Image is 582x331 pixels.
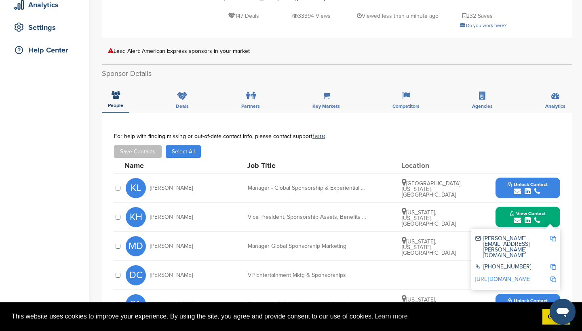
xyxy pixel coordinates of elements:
div: For help with finding missing or out-of-date contact info, please contact support . [114,133,560,139]
span: Unlock Contact [508,298,548,304]
span: People [108,103,123,108]
span: Key Markets [312,104,340,109]
div: Settings [12,20,81,35]
button: Unlock Contact [498,176,557,200]
p: 33394 Views [292,11,331,21]
a: Do you work here? [460,23,507,28]
a: Settings [8,18,81,37]
span: DC [126,265,146,285]
button: Select All [166,145,201,158]
span: Competitors [392,104,420,109]
div: [PHONE_NUMBER] [475,264,550,271]
p: Viewed less than a minute ago [357,11,439,21]
div: Lead Alert: American Express sponsors in your market [108,48,566,54]
a: [URL][DOMAIN_NAME] [475,276,531,283]
span: [US_STATE], [US_STATE], [GEOGRAPHIC_DATA] [402,209,456,227]
a: here [312,132,325,140]
div: Name [124,162,213,169]
div: Manager Global Sponsorship Marketing [248,243,369,249]
p: 147 Deals [228,11,259,21]
span: Do you work here? [466,23,507,28]
div: Location [401,162,462,169]
iframe: Button to launch messaging window [550,299,576,325]
div: Job Title [247,162,368,169]
span: Agencies [472,104,493,109]
button: Save Contacts [114,145,162,158]
span: Analytics [545,104,565,109]
span: This website uses cookies to improve your experience. By using the site, you agree and provide co... [12,310,536,323]
div: Director, Global Sponsorship and Experiences Strategy, Measurement & Investment [248,302,369,307]
span: MD [126,236,146,256]
img: Copy [550,277,556,282]
span: Deals [176,104,189,109]
span: Partners [241,104,260,109]
button: Unlock Contact [498,292,557,316]
span: Unlock Contact [508,182,548,187]
a: Help Center [8,41,81,59]
span: [PERSON_NAME] [150,272,193,278]
img: Copy [550,264,556,270]
p: 232 Saves [462,11,493,21]
span: [PERSON_NAME] [150,302,193,307]
div: Manager - Global Sponsorship & Experiential Marketing (Sport) [248,185,369,191]
button: View Contact [500,205,555,229]
span: [PERSON_NAME] [150,185,193,191]
span: [PERSON_NAME] [150,243,193,249]
span: [US_STATE], [US_STATE], [GEOGRAPHIC_DATA] [402,238,456,256]
div: VP Entertainment Mktg & Sponsorships [248,272,369,278]
span: KH [126,207,146,227]
div: [PERSON_NAME][EMAIL_ADDRESS][PERSON_NAME][DOMAIN_NAME] [475,236,550,258]
div: Vice President, Sponsorship Assets, Benefits & Operations [248,214,369,220]
h2: Sponsor Details [102,68,572,79]
span: [GEOGRAPHIC_DATA], [US_STATE], [GEOGRAPHIC_DATA] [402,180,462,198]
span: [US_STATE], [US_STATE], [GEOGRAPHIC_DATA] [402,296,456,314]
span: View Contact [510,211,546,216]
div: Help Center [12,43,81,57]
span: KL [126,178,146,198]
span: [PERSON_NAME] [150,214,193,220]
span: PA [126,294,146,314]
a: dismiss cookie message [542,309,570,325]
a: learn more about cookies [373,310,409,323]
img: Copy [550,236,556,241]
